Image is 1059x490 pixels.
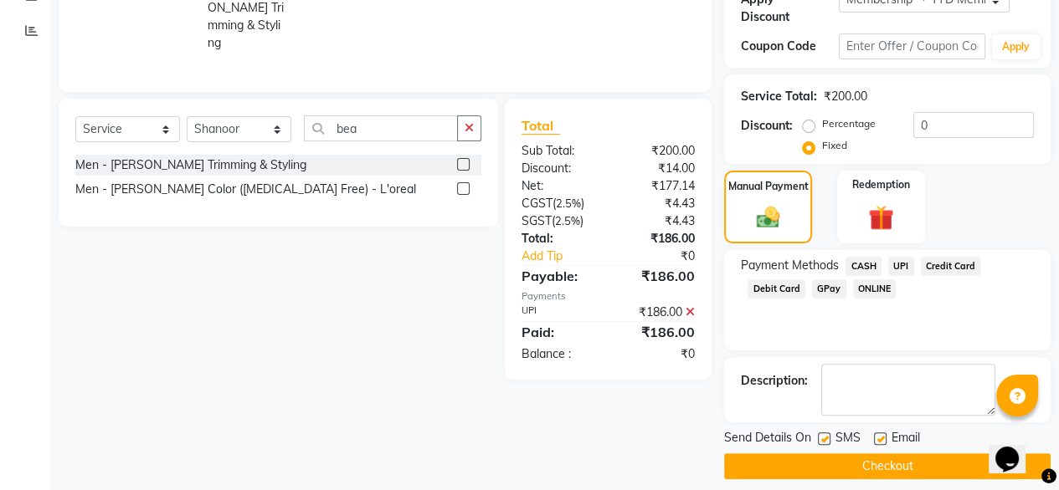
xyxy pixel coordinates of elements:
[992,34,1040,59] button: Apply
[822,116,876,131] label: Percentage
[556,197,581,210] span: 2.5%
[522,289,695,304] div: Payments
[989,423,1042,473] iframe: chat widget
[608,177,707,195] div: ₹177.14
[728,179,809,194] label: Manual Payment
[608,212,707,230] div: ₹4.43
[852,177,910,192] label: Redemption
[741,88,817,105] div: Service Total:
[522,117,560,135] span: Total
[888,257,914,276] span: UPI
[741,372,808,390] div: Description:
[509,266,609,286] div: Payable:
[509,212,609,230] div: ( )
[522,196,553,211] span: CGST
[741,117,793,135] div: Discount:
[608,195,707,212] div: ₹4.43
[509,195,609,212] div: ( )
[608,345,707,363] div: ₹0
[509,142,609,160] div: Sub Total:
[835,429,861,450] span: SMS
[824,88,867,105] div: ₹200.00
[846,257,882,276] span: CASH
[608,230,707,248] div: ₹186.00
[748,279,805,299] span: Debit Card
[822,138,847,153] label: Fixed
[741,257,839,274] span: Payment Methods
[608,142,707,160] div: ₹200.00
[509,160,609,177] div: Discount:
[509,248,625,265] a: Add Tip
[509,322,609,342] div: Paid:
[853,279,897,299] span: ONLINE
[509,304,609,321] div: UPI
[724,429,811,450] span: Send Details On
[304,115,458,141] input: Search or Scan
[509,177,609,195] div: Net:
[555,214,580,227] span: 2.5%
[812,279,846,299] span: GPay
[509,230,609,248] div: Total:
[608,322,707,342] div: ₹186.00
[839,33,985,59] input: Enter Offer / Coupon Code
[75,181,416,198] div: Men - [PERSON_NAME] Color ([MEDICAL_DATA] Free) - L'oreal
[749,204,788,231] img: _cash.svg
[921,257,981,276] span: Credit Card
[522,213,552,228] span: SGST
[608,266,707,286] div: ₹186.00
[608,304,707,321] div: ₹186.00
[625,248,707,265] div: ₹0
[75,156,306,174] div: Men - [PERSON_NAME] Trimming & Styling
[861,202,902,233] img: _gift.svg
[724,453,1051,479] button: Checkout
[608,160,707,177] div: ₹14.00
[509,345,609,363] div: Balance :
[892,429,920,450] span: Email
[741,38,839,55] div: Coupon Code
